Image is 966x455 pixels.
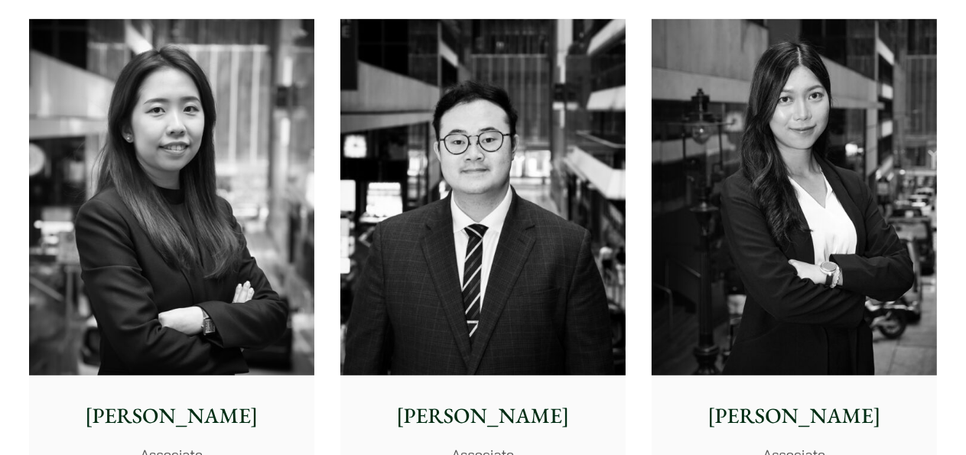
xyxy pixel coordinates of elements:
[353,400,613,432] p: [PERSON_NAME]
[652,19,937,376] img: Joanne Lam photo
[41,400,302,432] p: [PERSON_NAME]
[664,400,925,432] p: [PERSON_NAME]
